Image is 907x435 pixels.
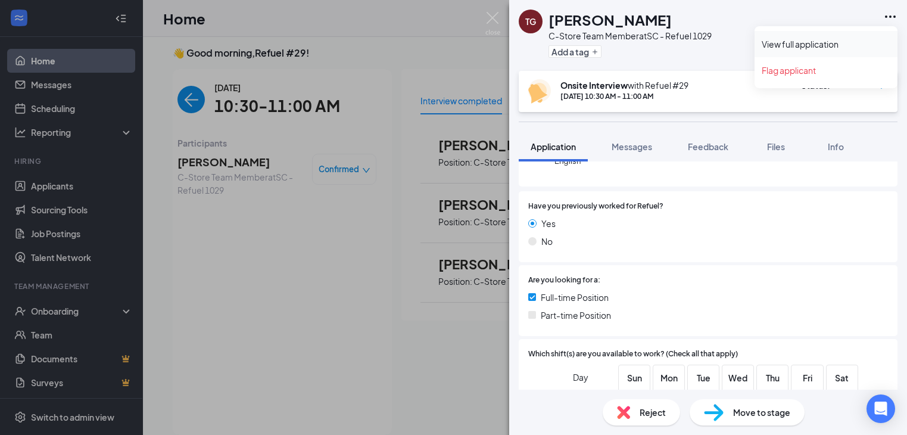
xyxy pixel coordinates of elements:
[541,217,556,230] span: Yes
[541,309,611,322] span: Part-time Position
[573,371,588,384] span: Day
[541,291,609,304] span: Full-time Position
[525,15,536,27] div: TG
[531,141,576,152] span: Application
[828,141,844,152] span: Info
[693,371,714,384] span: Tue
[733,406,790,419] span: Move to stage
[883,10,897,24] svg: Ellipses
[528,349,738,360] span: Which shift(s) are you available to work? (Check all that apply)
[658,371,680,384] span: Mon
[831,371,853,384] span: Sat
[797,371,818,384] span: Fri
[762,38,890,50] a: View full application
[624,371,645,384] span: Sun
[762,371,783,384] span: Thu
[548,45,601,58] button: PlusAdd a tag
[548,30,712,42] div: C-Store Team Member at SC - Refuel 1029
[554,155,628,167] span: English
[528,201,663,212] span: Have you previously worked for Refuel?
[560,79,688,91] div: with Refuel #29
[612,141,652,152] span: Messages
[688,141,728,152] span: Feedback
[541,235,553,248] span: No
[548,10,672,30] h1: [PERSON_NAME]
[528,275,600,286] span: Are you looking for a:
[591,48,599,55] svg: Plus
[767,141,785,152] span: Files
[640,406,666,419] span: Reject
[560,80,628,91] b: Onsite Interview
[727,371,749,384] span: Wed
[867,394,895,423] div: Open Intercom Messenger
[560,91,688,101] div: [DATE] 10:30 AM - 11:00 AM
